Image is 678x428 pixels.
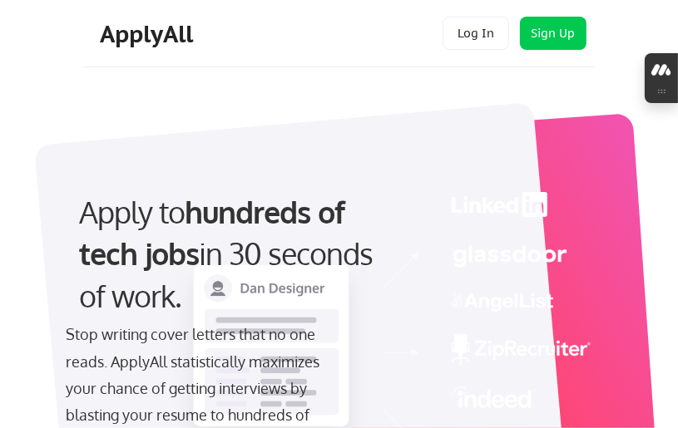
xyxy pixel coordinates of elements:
button: Sign Up [520,17,586,50]
strong: hundreds of tech jobs [79,193,352,272]
button: Log In [443,17,509,50]
div: ApplyAll [100,20,198,48]
div: Apply to in 30 seconds of work. [79,191,399,317]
